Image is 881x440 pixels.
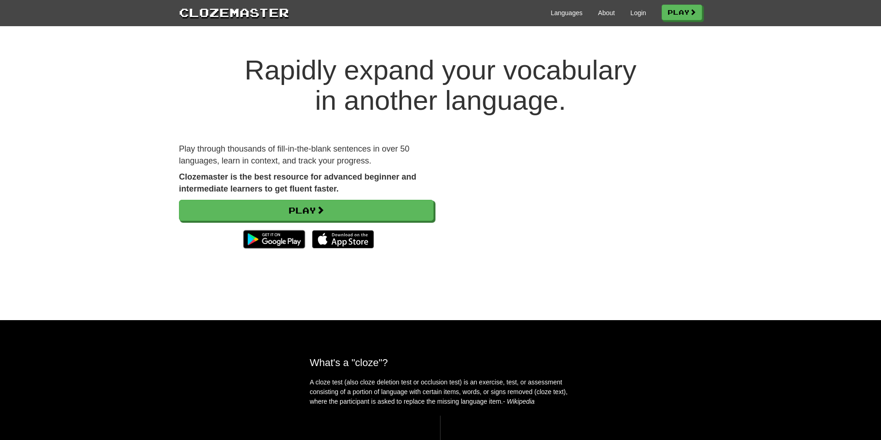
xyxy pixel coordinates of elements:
strong: Clozemaster is the best resource for advanced beginner and intermediate learners to get fluent fa... [179,172,416,193]
a: Play [662,5,702,20]
a: Clozemaster [179,4,289,21]
p: Play through thousands of fill-in-the-blank sentences in over 50 languages, learn in context, and... [179,143,434,167]
img: Get it on Google Play [239,226,310,253]
h2: What's a "cloze"? [310,357,571,368]
a: About [598,8,615,17]
a: Play [179,200,434,221]
a: Login [630,8,646,17]
a: Languages [551,8,582,17]
p: A cloze test (also cloze deletion test or occlusion test) is an exercise, test, or assessment con... [310,378,571,406]
img: Download_on_the_App_Store_Badge_US-UK_135x40-25178aeef6eb6b83b96f5f2d004eda3bffbb37122de64afbaef7... [312,230,374,248]
em: - Wikipedia [503,398,535,405]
